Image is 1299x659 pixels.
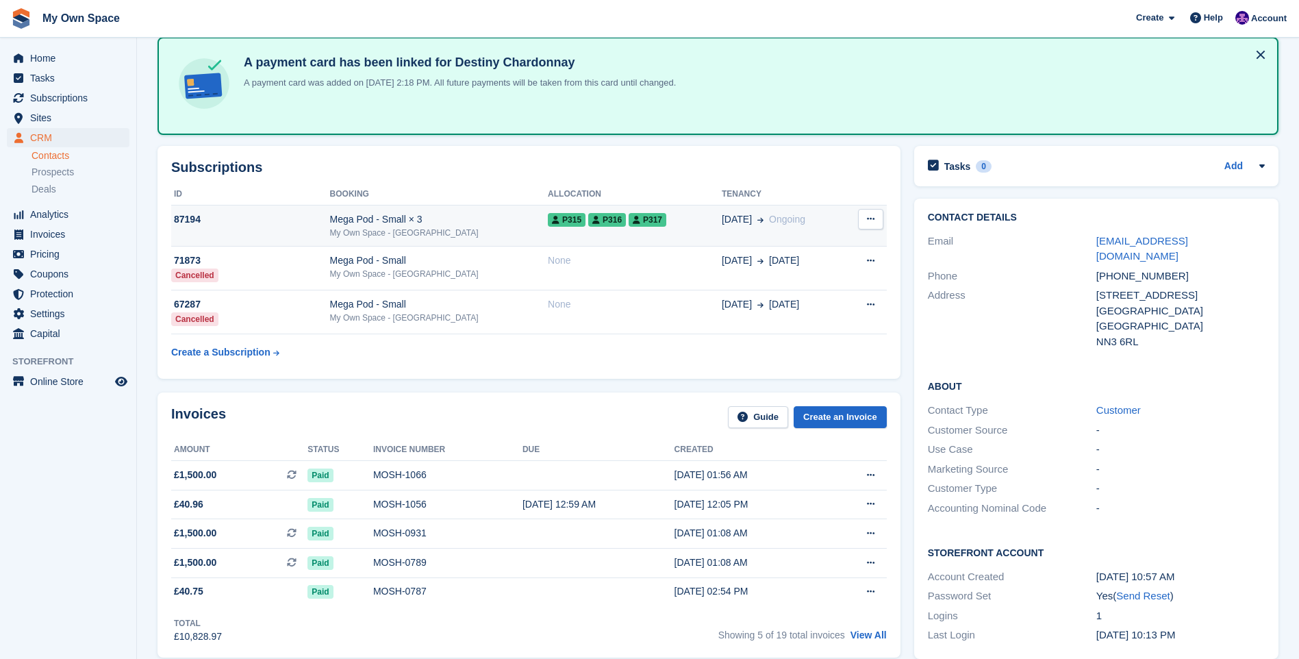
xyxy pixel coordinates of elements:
span: Help [1204,11,1223,25]
span: Analytics [30,205,112,224]
div: My Own Space - [GEOGRAPHIC_DATA] [330,268,548,280]
span: Capital [30,324,112,343]
div: None [548,253,722,268]
p: A payment card was added on [DATE] 2:18 PM. All future payments will be taken from this card unti... [238,76,676,90]
span: Tasks [30,69,112,88]
a: menu [7,284,129,303]
span: Create [1136,11,1163,25]
span: Paid [307,498,333,512]
th: Amount [171,439,307,461]
h2: Storefront Account [928,545,1265,559]
div: MOSH-0787 [373,584,522,599]
th: ID [171,184,330,206]
div: Create a Subscription [171,345,270,360]
span: £40.96 [174,497,203,512]
div: Password Set [928,588,1096,604]
div: Mega Pod - Small × 3 [330,212,548,227]
a: menu [7,304,129,323]
div: [DATE] 01:56 AM [674,468,827,482]
span: Settings [30,304,112,323]
div: 87194 [171,212,330,227]
div: Use Case [928,442,1096,458]
span: Paid [307,585,333,599]
a: Create a Subscription [171,340,279,365]
a: menu [7,128,129,147]
div: 0 [976,160,992,173]
a: menu [7,108,129,127]
div: Customer Type [928,481,1096,497]
div: £10,828.97 [174,630,222,644]
div: MOSH-0789 [373,556,522,570]
div: Logins [928,608,1096,624]
span: P316 [588,213,626,227]
span: Pricing [30,245,112,264]
a: menu [7,225,129,244]
div: MOSH-1066 [373,468,522,482]
div: Marketing Source [928,462,1096,477]
div: Customer Source [928,423,1096,438]
span: Showing 5 of 19 total invoices [718,630,845,641]
h2: About [928,379,1265,393]
th: Due [522,439,674,461]
div: [GEOGRAPHIC_DATA] [1096,303,1265,319]
span: £1,500.00 [174,556,216,570]
span: £40.75 [174,584,203,599]
a: menu [7,69,129,88]
div: - [1096,501,1265,517]
span: Paid [307,527,333,540]
div: Address [928,288,1096,349]
a: menu [7,205,129,224]
a: menu [7,264,129,284]
a: Add [1224,159,1243,175]
a: menu [7,372,129,391]
span: Subscriptions [30,88,112,108]
h4: A payment card has been linked for Destiny Chardonnay [238,55,676,71]
a: Create an Invoice [794,406,887,429]
a: menu [7,324,129,343]
span: [DATE] [722,253,752,268]
span: [DATE] [769,253,799,268]
a: My Own Space [37,7,125,29]
div: My Own Space - [GEOGRAPHIC_DATA] [330,312,548,324]
span: Sites [30,108,112,127]
div: 71873 [171,253,330,268]
div: Contact Type [928,403,1096,419]
div: [DATE] 12:05 PM [674,497,827,512]
div: Account Created [928,569,1096,585]
span: Home [30,49,112,68]
span: [DATE] [722,212,752,227]
div: MOSH-0931 [373,526,522,540]
div: [DATE] 01:08 AM [674,526,827,540]
span: Coupons [30,264,112,284]
div: My Own Space - [GEOGRAPHIC_DATA] [330,227,548,239]
th: Status [307,439,373,461]
a: Preview store [113,373,129,390]
a: menu [7,245,129,264]
a: Prospects [31,165,129,179]
h2: Subscriptions [171,160,887,175]
div: [DATE] 12:59 AM [522,497,674,512]
div: - [1096,423,1265,438]
th: Tenancy [722,184,844,206]
span: Account [1251,12,1287,25]
th: Created [674,439,827,461]
span: CRM [30,128,112,147]
span: P317 [629,213,666,227]
a: Guide [728,406,788,429]
a: View All [850,630,887,641]
a: Deals [31,182,129,197]
div: NN3 6RL [1096,334,1265,350]
div: - [1096,481,1265,497]
h2: Contact Details [928,212,1265,223]
span: Protection [30,284,112,303]
a: Contacts [31,149,129,162]
th: Booking [330,184,548,206]
a: menu [7,88,129,108]
img: Megan Angel [1235,11,1249,25]
div: [DATE] 01:08 AM [674,556,827,570]
span: P315 [548,213,585,227]
time: 2025-08-01 21:13:14 UTC [1096,629,1176,641]
div: [STREET_ADDRESS] [1096,288,1265,303]
th: Allocation [548,184,722,206]
img: stora-icon-8386f47178a22dfd0bd8f6a31ec36ba5ce8667c1dd55bd0f319d3a0aa187defe.svg [11,8,31,29]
